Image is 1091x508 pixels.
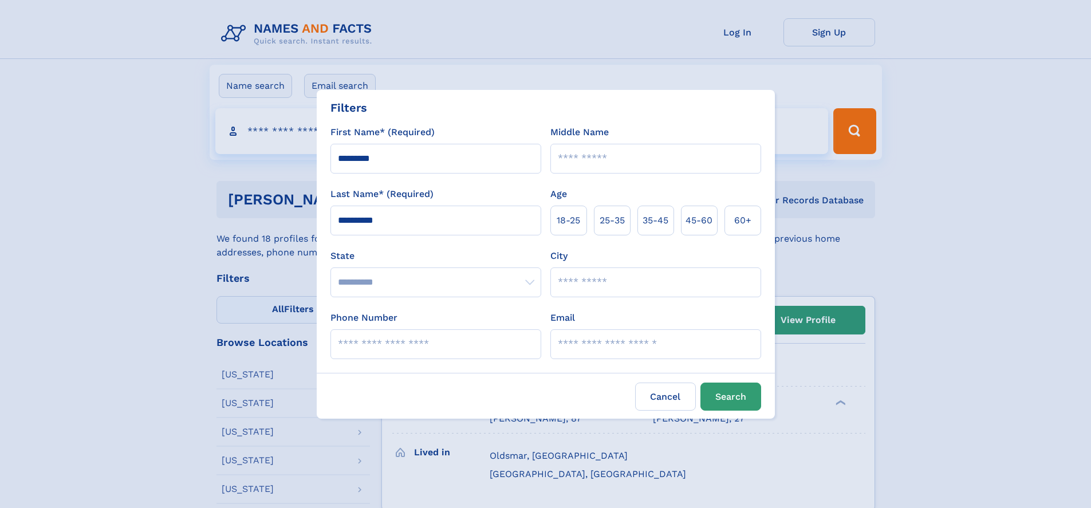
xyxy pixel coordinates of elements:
[550,311,575,325] label: Email
[686,214,712,227] span: 45‑60
[643,214,668,227] span: 35‑45
[330,311,397,325] label: Phone Number
[550,187,567,201] label: Age
[734,214,751,227] span: 60+
[330,249,541,263] label: State
[700,383,761,411] button: Search
[600,214,625,227] span: 25‑35
[550,125,609,139] label: Middle Name
[635,383,696,411] label: Cancel
[557,214,580,227] span: 18‑25
[550,249,568,263] label: City
[330,99,367,116] div: Filters
[330,125,435,139] label: First Name* (Required)
[330,187,434,201] label: Last Name* (Required)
